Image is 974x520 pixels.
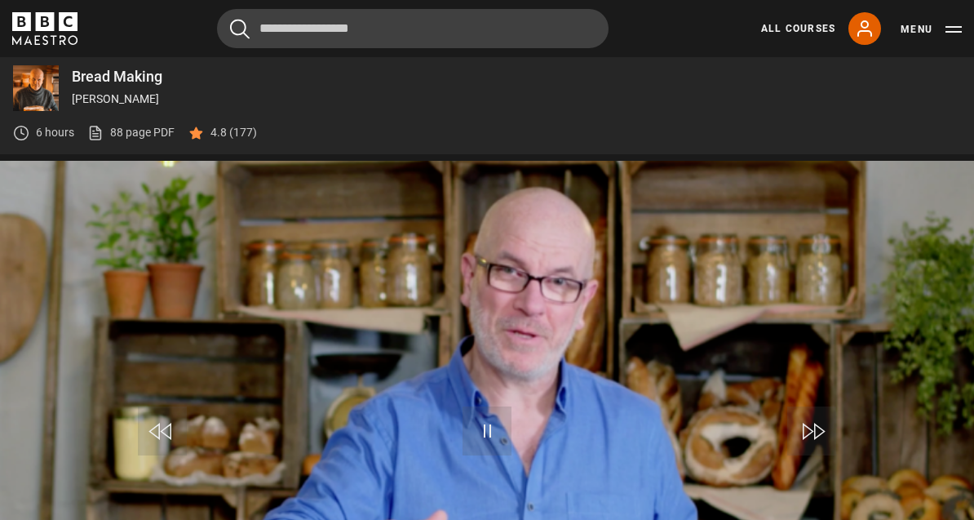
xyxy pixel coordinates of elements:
p: 6 hours [36,124,74,141]
button: Submit the search query [230,19,250,39]
p: [PERSON_NAME] [72,91,961,108]
svg: BBC Maestro [12,12,77,45]
p: Bread Making [72,69,961,84]
p: 4.8 (177) [210,124,257,141]
a: 88 page PDF [87,124,175,141]
input: Search [217,9,609,48]
button: Toggle navigation [901,21,962,38]
a: All Courses [761,21,835,36]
